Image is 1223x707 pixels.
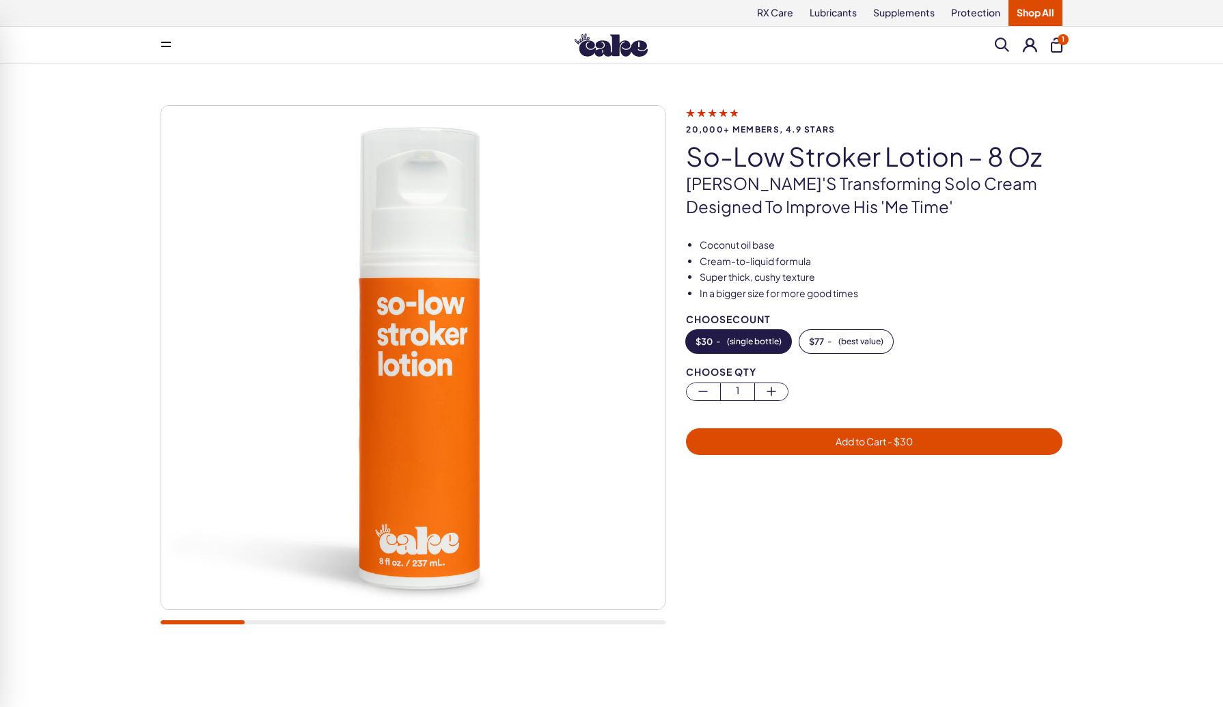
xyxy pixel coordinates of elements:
[1058,34,1069,45] span: 1
[686,172,1062,218] p: [PERSON_NAME]'s transforming solo cream designed to improve his 'me time'
[686,428,1062,455] button: Add to Cart - $30
[686,107,1062,134] a: 20,000+ members, 4.9 stars
[836,435,913,447] span: Add to Cart
[886,435,913,447] span: - $ 30
[686,314,1062,324] div: Choose Count
[838,337,883,346] span: ( best value )
[700,255,1062,268] li: Cream-to-liquid formula
[686,142,1062,171] h1: So-Low Stroker Lotion – 8 oz
[700,238,1062,252] li: Coconut oil base
[700,271,1062,284] li: Super thick, cushy texture
[686,330,791,353] button: -
[575,33,648,57] img: Hello Cake
[686,125,1062,134] span: 20,000+ members, 4.9 stars
[799,330,893,353] button: -
[700,287,1062,301] li: In a bigger size for more good times
[1051,38,1062,53] button: 1
[809,337,824,346] span: $ 77
[696,337,713,346] span: $ 30
[686,367,1062,377] div: Choose Qty
[721,383,754,399] span: 1
[161,106,665,609] img: So-Low Stroker Lotion – 8 oz
[727,337,782,346] span: ( single bottle )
